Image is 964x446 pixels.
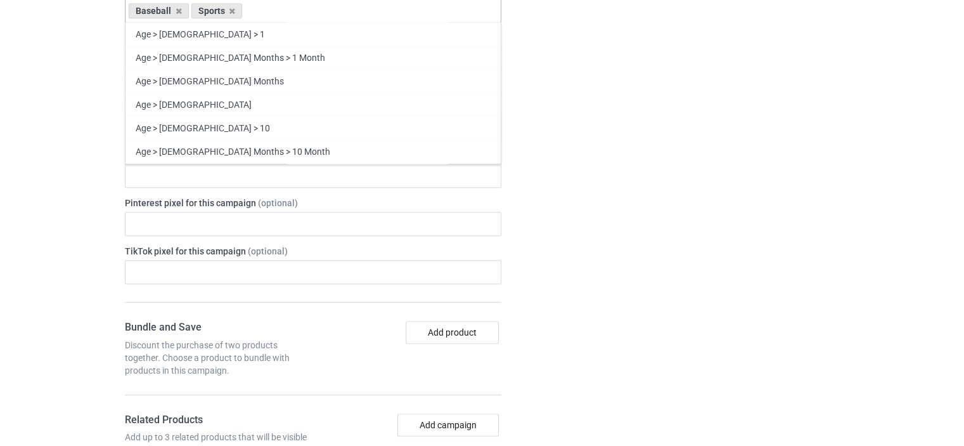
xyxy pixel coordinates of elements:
div: Age > [DEMOGRAPHIC_DATA] > 10 [125,116,501,140]
div: Age > [DEMOGRAPHIC_DATA] > 100 [125,163,501,187]
h4: Bundle and Save [125,321,309,334]
button: Add campaign [397,414,499,436]
div: Age > [DEMOGRAPHIC_DATA] Months [125,69,501,93]
div: Age > [DEMOGRAPHIC_DATA] Months > 1 Month [125,46,501,69]
label: TikTok pixel for this campaign [125,245,501,258]
span: (optional) [248,246,288,256]
div: Age > [DEMOGRAPHIC_DATA] Months > 10 Month [125,140,501,163]
label: Pinterest pixel for this campaign [125,197,501,209]
h4: Related Products [125,414,309,427]
span: (optional) [258,198,298,208]
div: Discount the purchase of two products together. Choose a product to bundle with products in this ... [125,339,309,377]
button: Add product [406,321,499,344]
div: Age > [DEMOGRAPHIC_DATA] > 1 [125,22,501,46]
div: Sports [191,3,243,18]
div: Baseball [129,3,189,18]
div: Age > [DEMOGRAPHIC_DATA] [125,93,501,116]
